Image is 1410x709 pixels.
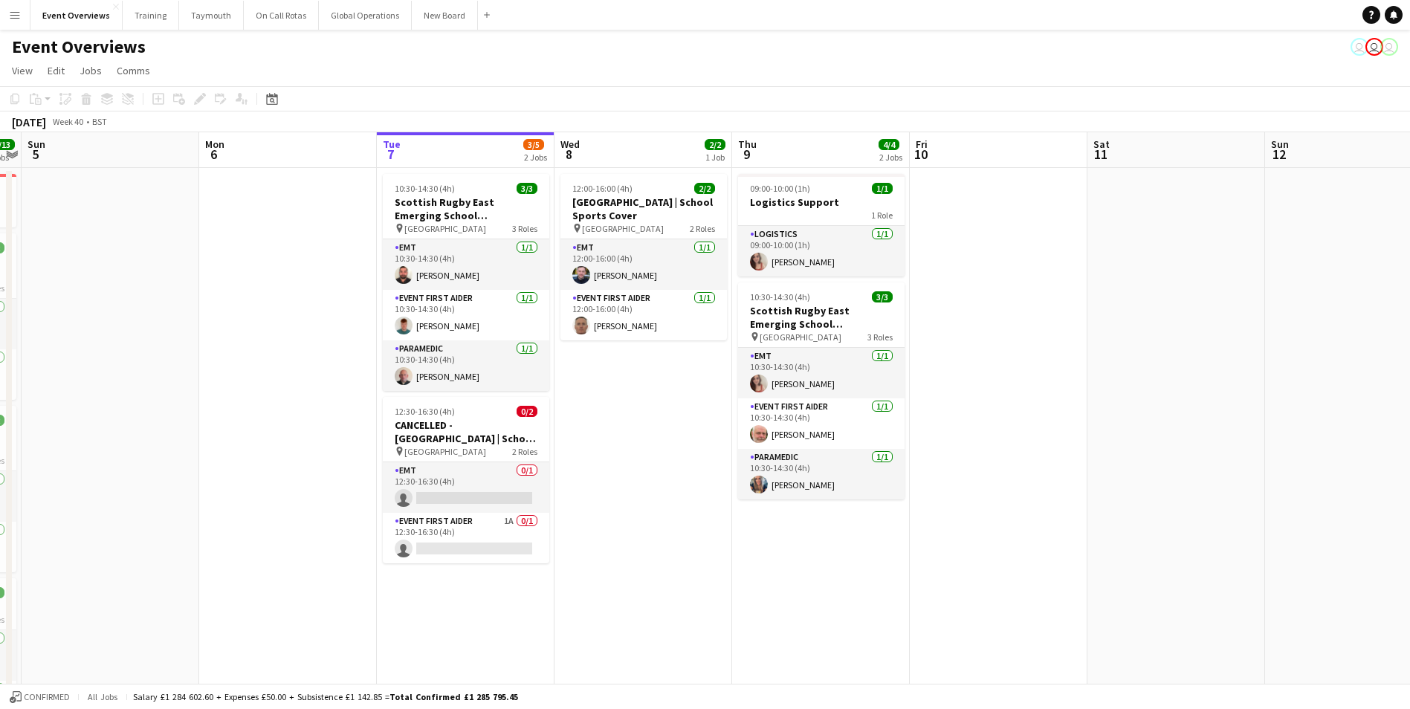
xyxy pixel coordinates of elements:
span: All jobs [85,691,120,702]
app-card-role: Event First Aider1A0/112:30-16:30 (4h) [383,513,549,563]
span: 10:30-14:30 (4h) [750,291,810,302]
h3: [GEOGRAPHIC_DATA] | School Sports Cover [560,195,727,222]
span: Wed [560,137,580,151]
a: Edit [42,61,71,80]
span: 11 [1091,146,1110,163]
span: Jobs [80,64,102,77]
a: Jobs [74,61,108,80]
app-job-card: 09:00-10:00 (1h)1/1Logistics Support1 RoleLogistics1/109:00-10:00 (1h)[PERSON_NAME] [738,174,905,276]
span: [GEOGRAPHIC_DATA] [404,223,486,234]
div: 2 Jobs [879,152,902,163]
span: [GEOGRAPHIC_DATA] [582,223,664,234]
app-card-role: Paramedic1/110:30-14:30 (4h)[PERSON_NAME] [738,449,905,499]
span: 6 [203,146,224,163]
app-job-card: 12:00-16:00 (4h)2/2[GEOGRAPHIC_DATA] | School Sports Cover [GEOGRAPHIC_DATA]2 RolesEMT1/112:00-16... [560,174,727,340]
span: [GEOGRAPHIC_DATA] [760,331,841,343]
span: 2 Roles [690,223,715,234]
button: Taymouth [179,1,244,30]
h3: Logistics Support [738,195,905,209]
span: 10 [913,146,928,163]
app-card-role: EMT1/110:30-14:30 (4h)[PERSON_NAME] [738,348,905,398]
app-user-avatar: Operations Team [1351,38,1368,56]
h3: CANCELLED - [GEOGRAPHIC_DATA] | School Sports Cover [383,418,549,445]
button: Global Operations [319,1,412,30]
span: 9 [736,146,757,163]
div: Salary £1 284 602.60 + Expenses £50.00 + Subsistence £1 142.85 = [133,691,518,702]
span: Sun [28,137,45,151]
span: Fri [916,137,928,151]
span: Mon [205,137,224,151]
span: 10:30-14:30 (4h) [395,183,455,194]
button: On Call Rotas [244,1,319,30]
span: 1/1 [872,183,893,194]
span: [GEOGRAPHIC_DATA] [404,446,486,457]
span: 4/4 [879,139,899,150]
app-card-role: EMT0/112:30-16:30 (4h) [383,462,549,513]
span: 7 [381,146,401,163]
button: Confirmed [7,689,72,705]
h3: Scottish Rugby East Emerging School Championships | [GEOGRAPHIC_DATA] [738,304,905,331]
span: Week 40 [49,116,86,127]
app-card-role: Event First Aider1/110:30-14:30 (4h)[PERSON_NAME] [738,398,905,449]
span: Confirmed [24,692,70,702]
h1: Event Overviews [12,36,146,58]
span: 09:00-10:00 (1h) [750,183,810,194]
span: Comms [117,64,150,77]
div: 2 Jobs [524,152,547,163]
span: 1 Role [871,210,893,221]
div: BST [92,116,107,127]
app-card-role: Event First Aider1/110:30-14:30 (4h)[PERSON_NAME] [383,290,549,340]
span: Sun [1271,137,1289,151]
app-card-role: Paramedic1/110:30-14:30 (4h)[PERSON_NAME] [383,340,549,391]
div: [DATE] [12,114,46,129]
span: 3/5 [523,139,544,150]
span: 12 [1269,146,1289,163]
span: Edit [48,64,65,77]
h3: Scottish Rugby East Emerging School Championships | Newbattle [383,195,549,222]
span: 2/2 [694,183,715,194]
span: 3 Roles [512,223,537,234]
span: 3 Roles [867,331,893,343]
span: 12:00-16:00 (4h) [572,183,633,194]
span: Thu [738,137,757,151]
button: Event Overviews [30,1,123,30]
span: 12:30-16:30 (4h) [395,406,455,417]
span: Total Confirmed £1 285 795.45 [389,691,518,702]
span: 3/3 [517,183,537,194]
app-user-avatar: Operations Team [1380,38,1398,56]
button: New Board [412,1,478,30]
button: Training [123,1,179,30]
span: 3/3 [872,291,893,302]
app-job-card: 12:30-16:30 (4h)0/2CANCELLED - [GEOGRAPHIC_DATA] | School Sports Cover [GEOGRAPHIC_DATA]2 RolesEM... [383,397,549,563]
span: 5 [25,146,45,163]
app-job-card: 10:30-14:30 (4h)3/3Scottish Rugby East Emerging School Championships | Newbattle [GEOGRAPHIC_DATA... [383,174,549,391]
span: View [12,64,33,77]
app-card-role: EMT1/110:30-14:30 (4h)[PERSON_NAME] [383,239,549,290]
app-user-avatar: Operations Team [1365,38,1383,56]
span: 0/2 [517,406,537,417]
span: Tue [383,137,401,151]
span: 2/2 [705,139,725,150]
app-card-role: EMT1/112:00-16:00 (4h)[PERSON_NAME] [560,239,727,290]
span: 8 [558,146,580,163]
a: View [6,61,39,80]
app-card-role: Event First Aider1/112:00-16:00 (4h)[PERSON_NAME] [560,290,727,340]
span: 2 Roles [512,446,537,457]
div: 1 Job [705,152,725,163]
app-card-role: Logistics1/109:00-10:00 (1h)[PERSON_NAME] [738,226,905,276]
app-job-card: 10:30-14:30 (4h)3/3Scottish Rugby East Emerging School Championships | [GEOGRAPHIC_DATA] [GEOGRAP... [738,282,905,499]
a: Comms [111,61,156,80]
span: Sat [1093,137,1110,151]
